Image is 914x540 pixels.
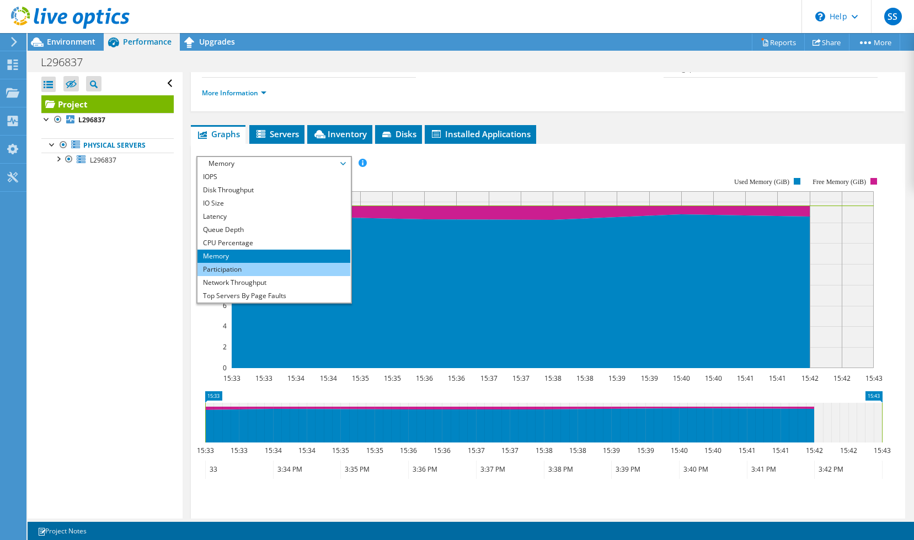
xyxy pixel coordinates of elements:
li: Top Servers By Page Faults [197,289,350,303]
h1: L296837 [36,56,100,68]
text: 15:42 [806,446,823,455]
text: 15:40 [704,446,721,455]
text: 15:36 [400,446,417,455]
text: 15:37 [468,446,485,455]
a: Share [804,34,849,51]
text: 15:36 [416,374,433,383]
a: Project [41,95,174,113]
text: 15:33 [255,374,272,383]
text: 15:39 [641,374,658,383]
text: Free Memory (GiB) [813,178,867,186]
a: Reports [752,34,805,51]
text: 15:34 [287,374,304,383]
a: L296837 [41,153,174,167]
a: Physical Servers [41,138,174,153]
text: 15:39 [603,446,620,455]
li: Queue Depth [197,223,350,236]
text: 15:34 [320,374,337,383]
span: Servers [255,128,299,139]
span: SS [884,8,902,25]
span: Upgrades [199,36,235,47]
text: 15:39 [608,374,626,383]
text: 15:38 [544,374,562,383]
text: 15:38 [569,446,586,455]
text: 15:42 [840,446,857,455]
a: Project Notes [30,524,94,538]
b: L296837 [78,115,105,125]
text: 15:40 [705,374,722,383]
text: 15:33 [197,446,214,455]
span: Memory [203,157,345,170]
text: 15:33 [223,374,240,383]
text: 15:37 [512,374,530,383]
span: Disks [381,128,416,139]
text: 15:34 [265,446,282,455]
text: 4 [223,321,227,331]
li: Memory [197,250,350,263]
li: IO Size [197,197,350,210]
li: Network Throughput [197,276,350,289]
text: 15:41 [739,446,756,455]
text: 15:35 [384,374,401,383]
span: L296837 [90,155,116,165]
text: 15:41 [737,374,754,383]
text: 15:41 [769,374,786,383]
text: 15:35 [352,374,369,383]
text: 15:37 [501,446,519,455]
text: 15:40 [671,446,688,455]
li: IOPS [197,170,350,183]
text: 15:36 [434,446,451,455]
text: Used Memory (GiB) [734,178,789,186]
text: 15:42 [833,374,851,383]
text: 15:36 [448,374,465,383]
li: Latency [197,210,350,223]
span: Environment [47,36,95,47]
span: Installed Applications [430,128,531,139]
a: More [849,34,900,51]
text: 15:38 [536,446,553,455]
text: 15:35 [366,446,383,455]
li: Participation [197,263,350,276]
text: 15:37 [480,374,498,383]
li: Disk Throughput [197,183,350,197]
a: L296837 [41,113,174,127]
a: More Information [202,88,266,98]
text: 15:39 [637,446,654,455]
text: 15:41 [772,446,789,455]
text: 6 [223,301,227,310]
svg: \n [815,12,825,21]
span: Performance [123,36,172,47]
text: 15:40 [673,374,690,383]
li: CPU Percentage [197,236,350,250]
span: Inventory [313,128,367,139]
span: Graphs [196,128,240,139]
text: 15:34 [298,446,316,455]
text: 0 [223,363,227,372]
text: 15:38 [576,374,594,383]
text: 15:35 [332,446,349,455]
text: 15:33 [231,446,248,455]
text: 2 [223,342,227,352]
text: 15:43 [865,374,883,383]
text: 15:43 [874,446,891,455]
text: 15:42 [801,374,819,383]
